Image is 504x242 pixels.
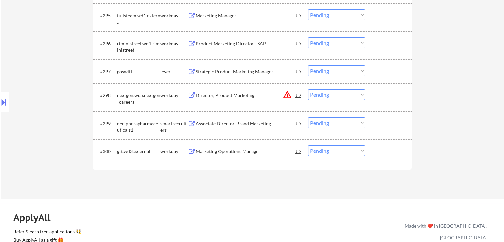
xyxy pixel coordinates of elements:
button: warning_amber [283,90,292,99]
div: workday [160,12,188,19]
div: ApplyAll [13,212,58,223]
div: #296 [100,40,112,47]
a: Refer & earn free applications 👯‍♀️ [13,229,266,236]
div: gtt.wd3.external [117,148,160,155]
div: JD [295,117,302,129]
div: fullsteam.wd1.external [117,12,160,25]
div: Product Marketing Director - SAP [196,40,296,47]
div: smartrecruiters [160,120,188,133]
div: JD [295,9,302,21]
div: riministreet.wd1.riministreet [117,40,160,53]
div: workday [160,40,188,47]
div: #295 [100,12,112,19]
div: workday [160,148,188,155]
div: workday [160,92,188,99]
div: goswift [117,68,160,75]
div: Strategic Product Marketing Manager [196,68,296,75]
div: JD [295,89,302,101]
div: decipherapharmaceuticals1 [117,120,160,133]
div: nextgen.wd5.nextgen_careers [117,92,160,105]
div: JD [295,65,302,77]
div: Associate Director, Brand Marketing [196,120,296,127]
div: Marketing Manager [196,12,296,19]
div: JD [295,145,302,157]
div: Marketing Operations Manager [196,148,296,155]
div: Director, Product Marketing [196,92,296,99]
div: lever [160,68,188,75]
div: JD [295,37,302,49]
